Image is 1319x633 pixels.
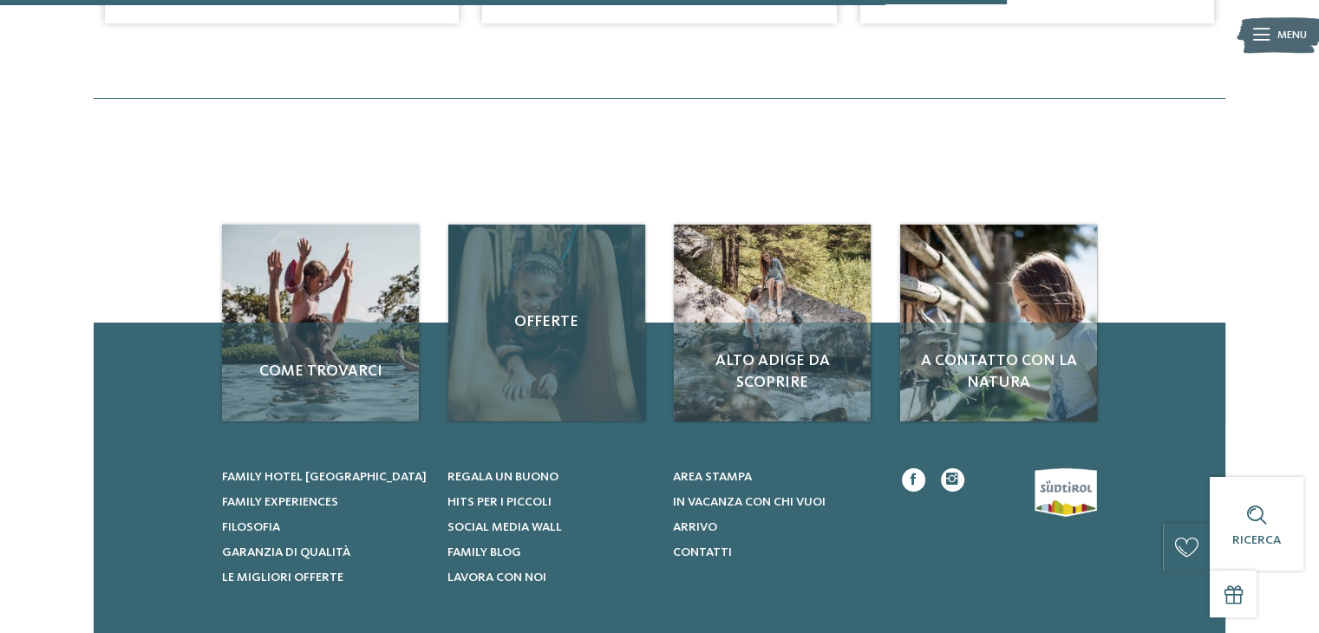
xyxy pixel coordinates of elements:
a: Cercate un hotel per famiglie? Qui troverete solo i migliori! Offerte [448,225,645,421]
span: Ricerca [1232,534,1281,546]
a: Cercate un hotel per famiglie? Qui troverete solo i migliori! A contatto con la natura [900,225,1097,421]
span: Area stampa [672,471,751,483]
span: Family hotel [GEOGRAPHIC_DATA] [222,471,427,483]
span: Social Media Wall [447,521,562,533]
span: Garanzia di qualità [222,546,350,558]
a: Area stampa [672,468,878,486]
span: Come trovarci [238,361,403,382]
a: Contatti [672,544,878,561]
a: Le migliori offerte [222,569,428,586]
span: Le migliori offerte [222,571,343,584]
a: Cercate un hotel per famiglie? Qui troverete solo i migliori! Come trovarci [222,225,419,421]
a: In vacanza con chi vuoi [672,493,878,511]
span: Family experiences [222,496,338,508]
img: Cercate un hotel per famiglie? Qui troverete solo i migliori! [222,225,419,421]
span: A contatto con la natura [916,350,1081,394]
span: Hits per i piccoli [447,496,552,508]
a: Arrivo [672,519,878,536]
img: Cercate un hotel per famiglie? Qui troverete solo i migliori! [900,225,1097,421]
span: In vacanza con chi vuoi [672,496,825,508]
a: Garanzia di qualità [222,544,428,561]
span: Offerte [464,311,630,333]
span: Family Blog [447,546,521,558]
a: Lavora con noi [447,569,653,586]
a: Hits per i piccoli [447,493,653,511]
img: Cercate un hotel per famiglie? Qui troverete solo i migliori! [674,225,871,421]
span: Filosofia [222,521,280,533]
span: Arrivo [672,521,716,533]
a: Filosofia [222,519,428,536]
a: Social Media Wall [447,519,653,536]
a: Family Blog [447,544,653,561]
a: Cercate un hotel per famiglie? Qui troverete solo i migliori! Alto Adige da scoprire [674,225,871,421]
a: Family experiences [222,493,428,511]
span: Alto Adige da scoprire [689,350,855,394]
a: Regala un buono [447,468,653,486]
span: Regala un buono [447,471,558,483]
a: Family hotel [GEOGRAPHIC_DATA] [222,468,428,486]
span: Contatti [672,546,731,558]
span: Lavora con noi [447,571,546,584]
